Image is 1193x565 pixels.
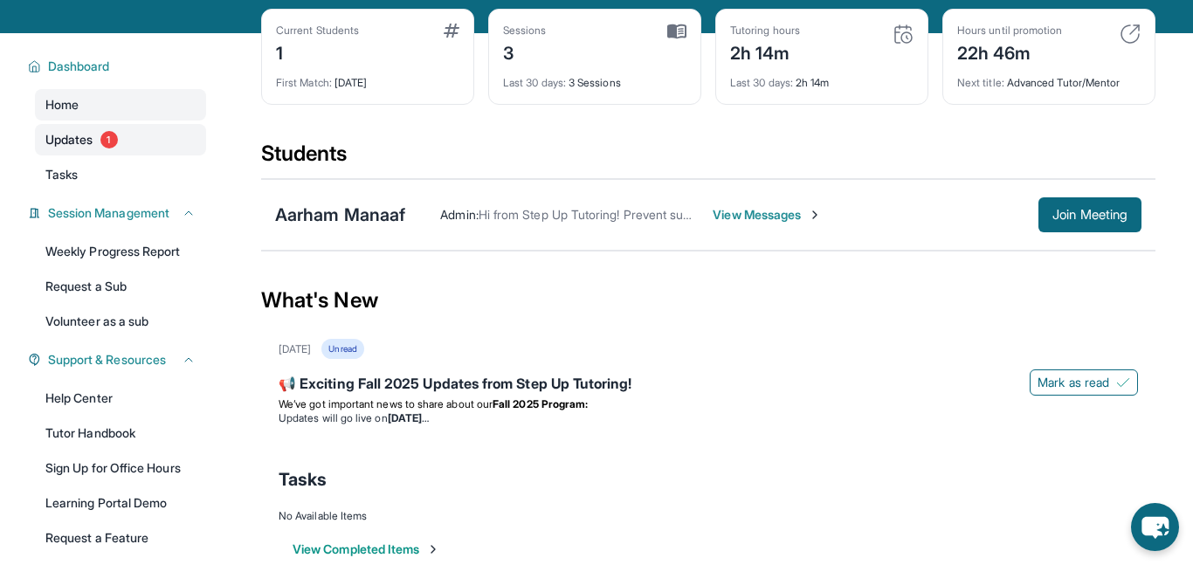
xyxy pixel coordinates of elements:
[730,24,800,38] div: Tutoring hours
[503,65,686,90] div: 3 Sessions
[808,208,822,222] img: Chevron-Right
[35,382,206,414] a: Help Center
[730,65,914,90] div: 2h 14m
[293,541,440,558] button: View Completed Items
[35,522,206,554] a: Request a Feature
[35,159,206,190] a: Tasks
[35,452,206,484] a: Sign Up for Office Hours
[35,89,206,121] a: Home
[35,124,206,155] a: Updates1
[957,38,1062,65] div: 22h 46m
[957,65,1141,90] div: Advanced Tutor/Mentor
[279,373,1138,397] div: 📢 Exciting Fall 2025 Updates from Step Up Tutoring!
[503,76,566,89] span: Last 30 days :
[276,38,359,65] div: 1
[41,204,196,222] button: Session Management
[1030,369,1138,396] button: Mark as read
[276,65,459,90] div: [DATE]
[1131,503,1179,551] button: chat-button
[275,203,405,227] div: Aarham Manaaf
[1116,376,1130,389] img: Mark as read
[1038,197,1141,232] button: Join Meeting
[667,24,686,39] img: card
[388,411,429,424] strong: [DATE]
[261,262,1155,339] div: What's New
[35,271,206,302] a: Request a Sub
[45,96,79,114] span: Home
[957,24,1062,38] div: Hours until promotion
[503,24,547,38] div: Sessions
[1038,374,1109,391] span: Mark as read
[276,76,332,89] span: First Match :
[493,397,588,410] strong: Fall 2025 Program:
[1052,210,1127,220] span: Join Meeting
[440,207,478,222] span: Admin :
[893,24,914,45] img: card
[261,140,1155,178] div: Students
[35,487,206,519] a: Learning Portal Demo
[48,351,166,369] span: Support & Resources
[48,58,110,75] span: Dashboard
[321,339,363,359] div: Unread
[35,306,206,337] a: Volunteer as a sub
[957,76,1004,89] span: Next title :
[35,417,206,449] a: Tutor Handbook
[730,38,800,65] div: 2h 14m
[444,24,459,38] img: card
[730,76,793,89] span: Last 30 days :
[41,351,196,369] button: Support & Resources
[100,131,118,148] span: 1
[279,411,1138,425] li: Updates will go live on
[279,509,1138,523] div: No Available Items
[48,204,169,222] span: Session Management
[45,166,78,183] span: Tasks
[503,38,547,65] div: 3
[713,206,822,224] span: View Messages
[41,58,196,75] button: Dashboard
[279,467,327,492] span: Tasks
[1120,24,1141,45] img: card
[35,236,206,267] a: Weekly Progress Report
[276,24,359,38] div: Current Students
[279,397,493,410] span: We’ve got important news to share about our
[45,131,93,148] span: Updates
[279,342,311,356] div: [DATE]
